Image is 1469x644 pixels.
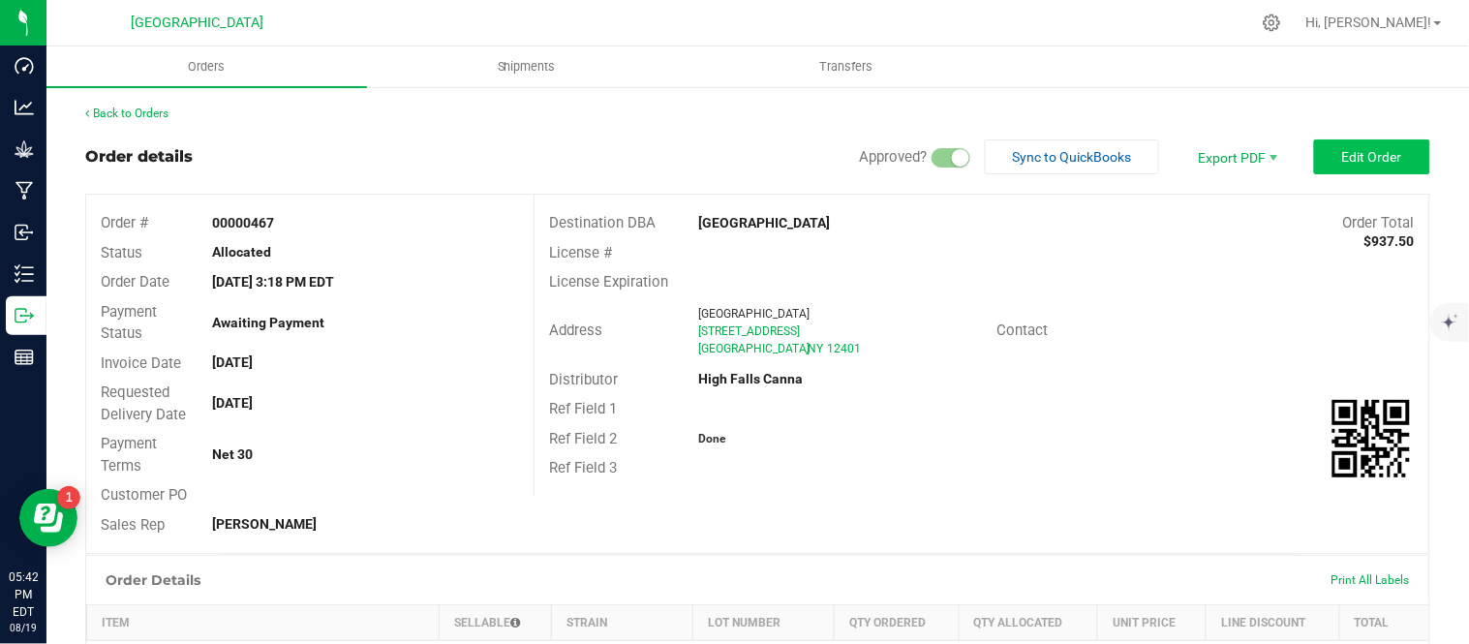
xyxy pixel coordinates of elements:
span: [GEOGRAPHIC_DATA] [132,15,264,31]
th: Sellable [440,605,552,641]
th: Qty Ordered [835,605,959,641]
strong: Net 30 [213,446,254,462]
iframe: Resource center unread badge [57,486,80,509]
span: License # [549,244,612,261]
li: Export PDF [1178,139,1295,174]
span: Address [549,322,602,339]
th: Strain [552,605,693,641]
span: Destination DBA [549,214,656,231]
p: 05:42 PM EDT [9,568,38,621]
span: 12401 [827,342,861,355]
strong: Awaiting Payment [213,315,325,330]
span: Orders [162,58,251,76]
div: Order details [85,145,193,169]
strong: Allocated [213,244,272,260]
inline-svg: Inbound [15,223,34,242]
span: Status [101,244,142,261]
span: [GEOGRAPHIC_DATA] [698,307,810,321]
inline-svg: Manufacturing [15,181,34,200]
span: Ref Field 2 [549,430,617,447]
span: Requested Delivery Date [101,383,186,423]
span: [STREET_ADDRESS] [698,324,800,338]
inline-svg: Dashboard [15,56,34,76]
th: Total [1340,605,1429,641]
img: Scan me! [1332,400,1410,477]
strong: [GEOGRAPHIC_DATA] [698,215,830,230]
inline-svg: Analytics [15,98,34,117]
span: Distributor [549,371,618,388]
span: Sync to QuickBooks [1013,149,1132,165]
span: Order Date [101,273,169,291]
th: Unit Price [1098,605,1207,641]
strong: Done [698,432,725,445]
span: Ref Field 3 [549,459,617,476]
strong: [DATE] [213,395,254,411]
span: Contact [996,322,1048,339]
strong: High Falls Canna [698,371,803,386]
p: 08/19 [9,621,38,635]
span: Hi, [PERSON_NAME]! [1306,15,1432,30]
inline-svg: Grow [15,139,34,159]
button: Edit Order [1314,139,1430,174]
h1: Order Details [106,572,200,588]
button: Sync to QuickBooks [985,139,1159,174]
strong: 00000467 [213,215,275,230]
span: Order Total [1343,214,1415,231]
a: Shipments [367,46,688,87]
qrcode: 00000467 [1332,400,1410,477]
a: Transfers [687,46,1007,87]
th: Qty Allocated [959,605,1098,641]
span: Sales Rep [101,516,165,534]
span: Transfers [794,58,900,76]
span: Payment Status [101,303,157,343]
span: Print All Labels [1331,573,1410,587]
span: [GEOGRAPHIC_DATA] [698,342,810,355]
span: Approved? [859,148,927,166]
inline-svg: Outbound [15,306,34,325]
strong: [DATE] 3:18 PM EDT [213,274,335,290]
strong: [DATE] [213,354,254,370]
span: Order # [101,214,148,231]
inline-svg: Reports [15,348,34,367]
strong: $937.50 [1364,233,1415,249]
th: Line Discount [1207,605,1340,641]
span: , [806,342,808,355]
span: NY [808,342,823,355]
iframe: Resource center [19,489,77,547]
span: Ref Field 1 [549,400,617,417]
span: Edit Order [1342,149,1402,165]
inline-svg: Inventory [15,264,34,284]
span: Customer PO [101,486,187,504]
th: Lot Number [693,605,835,641]
span: License Expiration [549,273,668,291]
a: Orders [46,46,367,87]
span: Invoice Date [101,354,181,372]
a: Back to Orders [85,107,168,120]
span: Payment Terms [101,435,157,475]
div: Manage settings [1260,14,1284,32]
th: Item [87,605,440,641]
strong: [PERSON_NAME] [213,516,318,532]
span: Shipments [472,58,582,76]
